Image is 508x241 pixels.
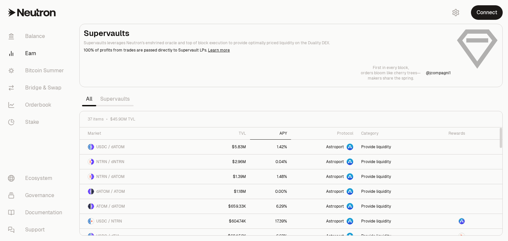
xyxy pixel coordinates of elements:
[80,140,203,154] a: USDC LogodATOM LogoUSDC / dATOM
[250,184,291,199] a: 0.00%
[203,140,250,154] a: $5.83M
[250,140,291,154] a: 1.42%
[326,204,344,209] span: Astroport
[91,233,94,239] img: dTIA Logo
[88,131,199,136] div: Market
[88,189,91,194] img: dATOM Logo
[250,155,291,169] a: 0.04%
[88,174,91,180] img: NTRN Logo
[357,155,425,169] a: Provide liquidity
[429,131,465,136] div: Rewards
[3,45,71,62] a: Earn
[254,131,287,136] div: APY
[357,169,425,184] a: Provide liquidity
[96,144,125,150] span: USDC / dATOM
[291,199,357,214] a: Astroport
[326,174,344,179] span: Astroport
[3,62,71,79] a: Bitcoin Summer
[426,70,451,76] a: @jcompagni1
[426,70,451,76] p: @ jcompagni1
[357,184,425,199] a: Provide liquidity
[91,189,94,194] img: ATOM Logo
[326,159,344,164] span: Astroport
[250,169,291,184] a: 1.48%
[361,131,421,136] div: Category
[88,159,91,165] img: NTRN Logo
[250,199,291,214] a: 6.29%
[80,199,203,214] a: ATOM LogodATOM LogoATOM / dATOM
[3,114,71,131] a: Stake
[3,221,71,238] a: Support
[203,184,250,199] a: $1.18M
[88,144,91,150] img: USDC Logo
[357,140,425,154] a: Provide liquidity
[80,184,203,199] a: dATOM LogoATOM LogodATOM / ATOM
[326,219,344,224] span: Astroport
[326,144,344,150] span: Astroport
[326,233,344,239] span: Astroport
[3,187,71,204] a: Governance
[357,199,425,214] a: Provide liquidity
[91,203,94,209] img: dATOM Logo
[203,199,250,214] a: $659.33K
[91,159,94,165] img: dNTRN Logo
[361,70,421,76] p: orders bloom like cherry trees—
[459,233,465,239] img: NTRN Logo
[96,219,122,224] span: USDC / NTRN
[3,96,71,114] a: Orderbook
[96,159,124,164] span: NTRN / dNTRN
[84,40,451,46] p: Supervaults leverages Neutron's enshrined oracle and top of block execution to provide optimally ...
[203,155,250,169] a: $2.96M
[96,174,125,179] span: NTRN / dATOM
[96,189,125,194] span: dATOM / ATOM
[291,140,357,154] a: Astroport
[3,79,71,96] a: Bridge & Swap
[361,76,421,81] p: makers share the spring.
[80,155,203,169] a: NTRN LogodNTRN LogoNTRN / dNTRN
[471,5,503,20] button: Connect
[203,169,250,184] a: $1.39M
[291,155,357,169] a: Astroport
[80,169,203,184] a: NTRN LogodATOM LogoNTRN / dATOM
[88,203,91,209] img: ATOM Logo
[250,214,291,228] a: 17.39%
[295,131,353,136] div: Protocol
[361,65,421,81] a: First in every block,orders bloom like cherry trees—makers share the spring.
[88,117,104,122] span: 37 items
[291,169,357,184] a: Astroport
[96,204,125,209] span: ATOM / dATOM
[91,218,94,224] img: NTRN Logo
[3,28,71,45] a: Balance
[80,214,203,228] a: USDC LogoNTRN LogoUSDC / NTRN
[291,184,357,199] a: Astroport
[326,189,344,194] span: Astroport
[291,214,357,228] a: Astroport
[357,214,425,228] a: Provide liquidity
[88,218,91,224] img: USDC Logo
[82,92,96,106] a: All
[84,47,451,53] p: 100% of profits from trades are passed directly to Supervault LPs.
[96,92,134,106] a: Supervaults
[96,233,119,239] span: USDC / dTIA
[110,117,135,122] span: $45.90M TVL
[203,214,250,228] a: $604.74K
[208,48,230,53] a: Learn more
[88,233,91,239] img: USDC Logo
[207,131,246,136] div: TVL
[361,65,421,70] p: First in every block,
[91,174,94,180] img: dATOM Logo
[459,218,465,224] img: ASTRO Logo
[425,214,469,228] a: ASTRO Logo
[3,170,71,187] a: Ecosystem
[91,144,94,150] img: dATOM Logo
[84,28,451,39] h2: Supervaults
[3,204,71,221] a: Documentation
